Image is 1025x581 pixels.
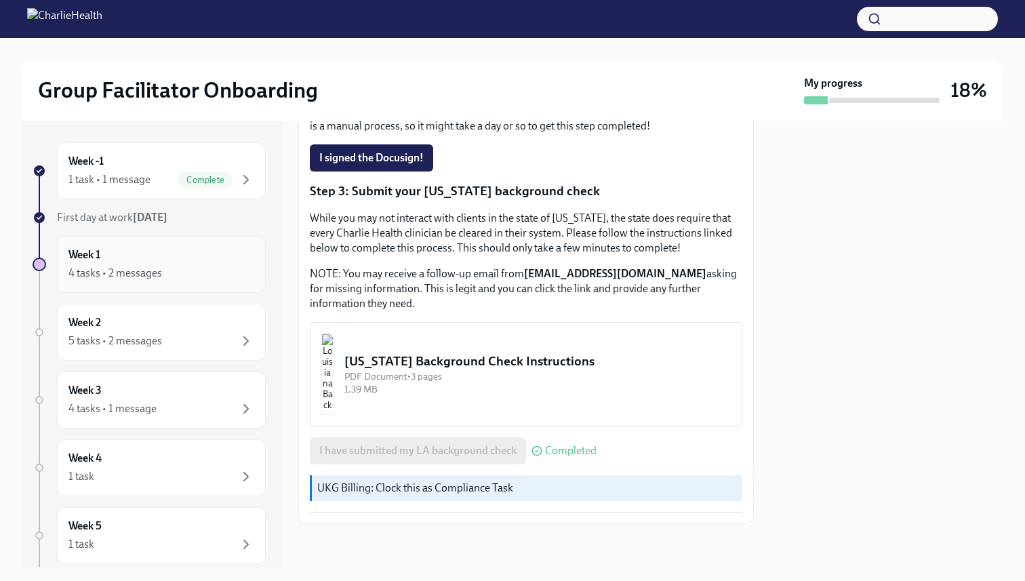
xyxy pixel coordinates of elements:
[319,151,424,165] span: I signed the Docusign!
[33,304,266,361] a: Week 25 tasks • 2 messages
[344,353,731,370] div: [US_STATE] Background Check Instructions
[68,401,157,416] div: 4 tasks • 1 message
[27,8,102,30] img: CharlieHealth
[178,175,233,185] span: Complete
[68,266,162,281] div: 4 tasks • 2 messages
[33,236,266,293] a: Week 14 tasks • 2 messages
[68,519,102,534] h6: Week 5
[68,154,104,169] h6: Week -1
[33,439,266,496] a: Week 41 task
[321,334,334,415] img: Louisiana Background Check Instructions
[33,142,266,199] a: Week -11 task • 1 messageComplete
[317,481,737,496] p: UKG Billing: Clock this as Compliance Task
[133,211,167,224] strong: [DATE]
[68,383,102,398] h6: Week 3
[57,211,167,224] span: First day at work
[68,247,100,262] h6: Week 1
[68,315,101,330] h6: Week 2
[344,370,731,383] div: PDF Document • 3 pages
[310,144,433,172] button: I signed the Docusign!
[524,267,706,280] strong: [EMAIL_ADDRESS][DOMAIN_NAME]
[33,372,266,428] a: Week 34 tasks • 1 message
[68,537,94,552] div: 1 task
[68,451,102,466] h6: Week 4
[68,172,150,187] div: 1 task • 1 message
[950,78,987,102] h3: 18%
[38,77,318,104] h2: Group Facilitator Onboarding
[310,266,742,311] p: NOTE: You may receive a follow-up email from asking for missing information. This is legit and yo...
[68,469,94,484] div: 1 task
[33,507,266,564] a: Week 51 task
[344,383,731,396] div: 1.39 MB
[545,445,597,456] span: Completed
[310,211,742,256] p: While you may not interact with clients in the state of [US_STATE], the state does require that e...
[68,334,162,348] div: 5 tasks • 2 messages
[804,76,862,91] strong: My progress
[310,322,742,426] button: [US_STATE] Background Check InstructionsPDF Document•3 pages1.39 MB
[310,182,742,200] p: Step 3: Submit your [US_STATE] background check
[33,210,266,225] a: First day at work[DATE]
